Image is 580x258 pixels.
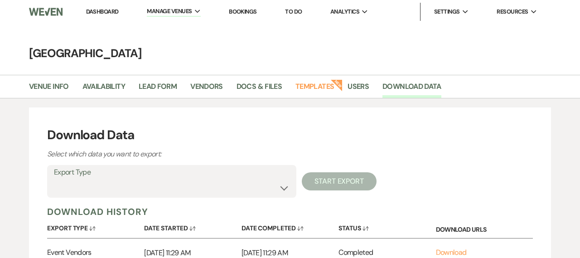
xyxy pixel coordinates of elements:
button: Start Export [302,172,377,190]
button: Status [338,218,435,235]
span: Resources [497,7,528,16]
span: Analytics [330,7,359,16]
a: Availability [82,81,125,98]
a: Download Data [382,81,441,98]
span: Settings [434,7,460,16]
a: Lead Form [139,81,177,98]
label: Export Type [54,166,290,179]
a: Templates [295,81,334,98]
a: Vendors [190,81,223,98]
img: Weven Logo [29,2,63,21]
button: Export Type [47,218,144,235]
a: Docs & Files [237,81,282,98]
a: To Do [285,8,302,15]
a: Bookings [229,8,257,15]
a: Dashboard [86,8,119,15]
p: Select which data you want to export: [47,148,364,160]
a: Download [436,248,467,257]
a: Venue Info [29,81,69,98]
span: Manage Venues [147,7,192,16]
div: Download URLs [436,218,533,238]
button: Date Completed [242,218,338,235]
a: Users [348,81,369,98]
button: Date Started [144,218,241,235]
strong: New [331,78,343,91]
h5: Download History [47,206,533,218]
h3: Download Data [47,126,533,145]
